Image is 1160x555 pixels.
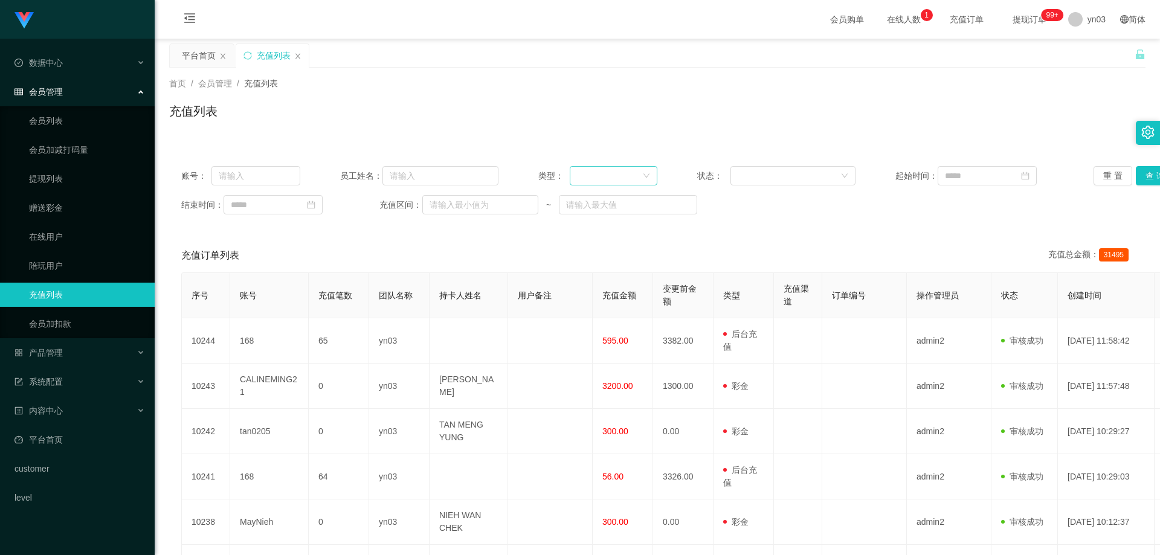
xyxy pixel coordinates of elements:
input: 请输入 [382,166,498,185]
td: NIEH WAN CHEK [430,499,508,545]
a: 在线用户 [29,225,145,249]
td: 10241 [182,454,230,499]
td: 10244 [182,318,230,364]
span: 充值渠道 [784,284,809,306]
a: 充值列表 [29,283,145,307]
span: 用户备注 [518,290,552,300]
span: 账号： [181,170,211,182]
span: 系统配置 [14,377,63,387]
a: 提现列表 [29,167,145,191]
span: 300.00 [602,517,628,527]
i: 图标: setting [1141,126,1155,139]
span: 审核成功 [1001,517,1043,527]
span: 56.00 [602,472,623,481]
i: 图标: down [841,172,848,181]
span: 账号 [240,290,257,300]
td: 65 [309,318,369,364]
span: 彩金 [723,381,749,391]
td: yn03 [369,409,430,454]
td: [DATE] 11:57:48 [1058,364,1155,409]
span: 充值金额 [602,290,636,300]
a: 图标: dashboard平台首页 [14,428,145,452]
td: admin2 [907,499,991,545]
span: 类型： [538,170,570,182]
div: 充值列表 [257,44,291,67]
i: 图标: close [294,53,301,60]
td: admin2 [907,318,991,364]
i: 图标: calendar [1021,172,1029,180]
a: 会员加扣款 [29,312,145,336]
a: level [14,486,145,510]
h1: 充值列表 [169,102,217,120]
sup: 307 [1041,9,1063,21]
input: 请输入最大值 [559,195,697,214]
input: 请输入 [211,166,300,185]
span: 充值列表 [244,79,278,88]
span: 会员管理 [198,79,232,88]
span: 团队名称 [379,290,413,300]
span: 审核成功 [1001,336,1043,345]
td: [DATE] 10:29:27 [1058,409,1155,454]
span: 审核成功 [1001,381,1043,391]
td: [PERSON_NAME] [430,364,508,409]
td: admin2 [907,409,991,454]
td: yn03 [369,454,430,499]
span: 持卡人姓名 [439,290,482,300]
a: customer [14,457,145,481]
td: 0 [309,364,369,409]
i: 图标: check-circle-o [14,59,23,67]
td: yn03 [369,499,430,545]
img: logo.9652507e.png [14,12,34,29]
i: 图标: form [14,377,23,386]
td: 3326.00 [653,454,714,499]
span: 300.00 [602,426,628,436]
span: 订单编号 [832,290,866,300]
span: 状态 [1001,290,1018,300]
div: 平台首页 [182,44,216,67]
span: 充值订单 [944,15,990,24]
div: 充值总金额： [1048,248,1133,263]
span: 结束时间： [181,199,224,211]
td: 3382.00 [653,318,714,364]
td: TAN MENG YUNG [430,409,508,454]
input: 请输入最小值为 [422,195,538,214]
span: 彩金 [723,517,749,527]
i: 图标: global [1120,15,1129,24]
span: 内容中心 [14,406,63,415]
span: 序号 [192,290,208,300]
i: 图标: down [643,172,650,181]
td: CALINEMING21 [230,364,309,409]
td: admin2 [907,454,991,499]
span: 首页 [169,79,186,88]
td: 168 [230,454,309,499]
span: 充值区间： [379,199,422,211]
sup: 1 [921,9,933,21]
span: ~ [538,199,559,211]
a: 陪玩用户 [29,254,145,278]
td: MayNieh [230,499,309,545]
td: 64 [309,454,369,499]
td: [DATE] 10:12:37 [1058,499,1155,545]
a: 赠送彩金 [29,196,145,220]
td: 10238 [182,499,230,545]
td: admin2 [907,364,991,409]
span: 充值订单列表 [181,248,239,263]
i: 图标: menu-fold [169,1,210,39]
td: 0 [309,499,369,545]
span: 提现订单 [1007,15,1052,24]
span: 审核成功 [1001,472,1043,481]
p: 1 [924,9,929,21]
span: 员工姓名： [340,170,382,182]
i: 图标: table [14,88,23,96]
span: 变更前金额 [663,284,697,306]
span: / [237,79,239,88]
td: 0.00 [653,499,714,545]
button: 重 置 [1094,166,1132,185]
span: 审核成功 [1001,426,1043,436]
i: 图标: appstore-o [14,348,23,357]
span: 会员管理 [14,87,63,97]
span: 起始时间： [895,170,938,182]
span: 595.00 [602,336,628,345]
td: [DATE] 10:29:03 [1058,454,1155,499]
span: 31495 [1099,248,1129,261]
